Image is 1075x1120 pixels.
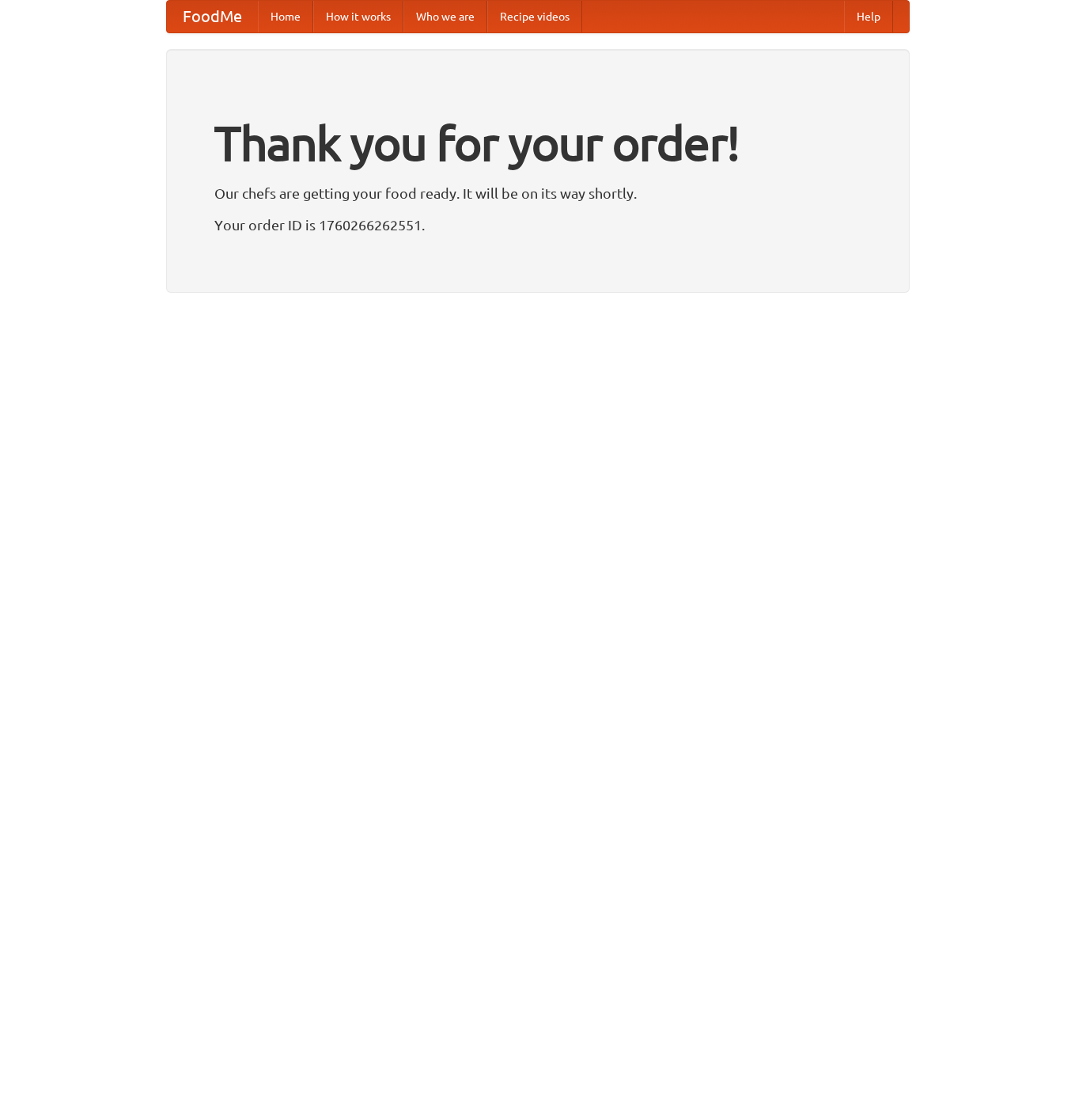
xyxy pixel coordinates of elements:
p: Your order ID is 1760266262551. [214,213,861,237]
h1: Thank you for your order! [214,105,861,181]
p: Our chefs are getting your food ready. It will be on its way shortly. [214,181,861,205]
a: Home [258,1,313,32]
a: FoodMe [167,1,258,32]
a: How it works [313,1,403,32]
a: Who we are [403,1,487,32]
a: Recipe videos [487,1,582,32]
a: Help [844,1,893,32]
